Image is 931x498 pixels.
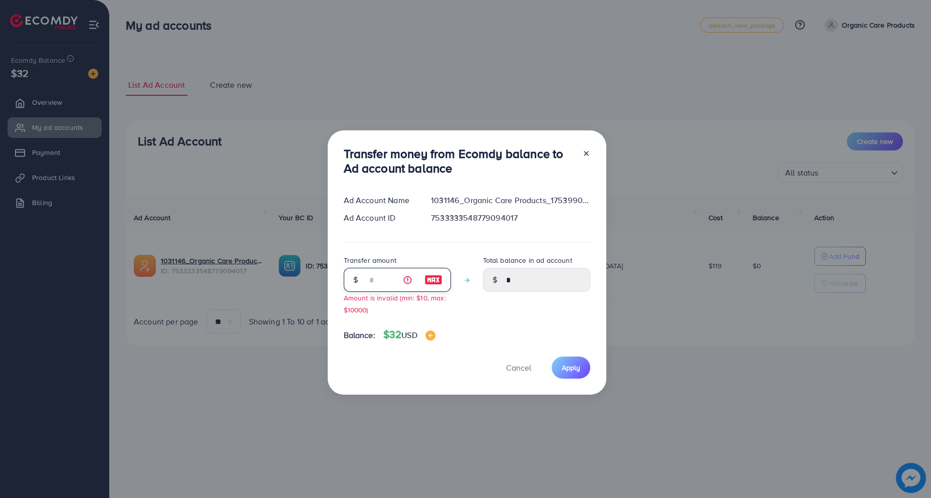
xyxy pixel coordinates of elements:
[483,255,572,265] label: Total balance in ad account
[423,195,598,206] div: 1031146_Organic Care Products_1753990938207
[552,357,590,378] button: Apply
[344,146,574,176] h3: Transfer money from Ecomdy balance to Ad account balance
[383,328,435,341] h4: $32
[344,255,396,265] label: Transfer amount
[506,362,531,373] span: Cancel
[336,212,423,224] div: Ad Account ID
[344,329,375,341] span: Balance:
[425,330,435,341] img: image
[494,357,544,378] button: Cancel
[423,212,598,224] div: 7533333548779094017
[401,329,417,341] span: USD
[562,363,580,373] span: Apply
[344,293,446,314] small: Amount is invalid (min: $10, max: $10000)
[424,274,442,286] img: image
[336,195,423,206] div: Ad Account Name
